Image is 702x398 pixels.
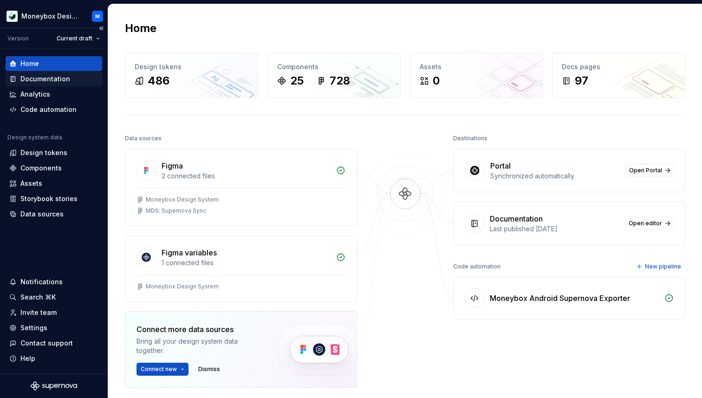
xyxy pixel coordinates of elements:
[629,220,662,227] span: Open editor
[20,209,64,219] div: Data sources
[125,149,357,226] a: Figma2 connected filesMoneybox Design SystemMDS: Supernova Sync
[490,293,630,304] div: Moneybox Android Supernova Exporter
[6,320,102,335] a: Settings
[146,196,219,203] div: Moneybox Design System
[162,160,183,171] div: Figma
[162,258,331,268] div: 1 connected files
[7,35,29,42] div: Version
[625,164,674,177] a: Open Portal
[20,354,35,363] div: Help
[624,217,674,230] a: Open editor
[125,132,162,145] div: Data sources
[629,167,662,174] span: Open Portal
[20,148,67,157] div: Design tokens
[20,179,42,188] div: Assets
[136,337,262,355] div: Bring all your design system data together.
[6,305,102,320] a: Invite team
[20,163,62,173] div: Components
[6,274,102,289] button: Notifications
[490,224,619,234] div: Last published [DATE]
[6,336,102,351] button: Contact support
[410,52,543,98] a: Assets0
[267,52,401,98] a: Components25728
[453,260,500,273] div: Code automation
[21,12,81,21] div: Moneybox Design System
[95,13,100,20] div: M
[420,62,533,72] div: Assets
[135,62,248,72] div: Design tokens
[95,22,108,35] button: Collapse sidebar
[198,365,220,373] span: Dismiss
[20,293,56,302] div: Search ⌘K
[562,62,676,72] div: Docs pages
[453,132,487,145] div: Destinations
[6,191,102,206] a: Storybook stories
[277,62,391,72] div: Components
[125,235,357,302] a: Figma variables1 connected filesMoneybox Design System
[125,21,156,36] h2: Home
[6,11,18,22] img: 9de6ca4a-8ec4-4eed-b9a2-3d312393a40a.png
[6,145,102,160] a: Design tokens
[52,32,104,45] button: Current draft
[552,52,685,98] a: Docs pages97
[2,6,106,26] button: Moneybox Design SystemM
[6,290,102,305] button: Search ⌘K
[20,339,73,348] div: Contact support
[162,247,217,258] div: Figma variables
[194,363,224,376] button: Dismiss
[490,160,511,171] div: Portal
[433,73,440,88] div: 0
[490,213,543,224] div: Documentation
[20,194,78,203] div: Storybook stories
[136,324,262,335] div: Connect more data sources
[6,72,102,86] a: Documentation
[6,207,102,222] a: Data sources
[20,105,77,114] div: Code automation
[490,171,619,181] div: Synchronized automatically
[6,56,102,71] a: Home
[136,363,188,376] button: Connect new
[6,87,102,102] a: Analytics
[6,351,102,366] button: Help
[20,277,63,287] div: Notifications
[20,59,39,68] div: Home
[330,73,350,88] div: 728
[645,263,681,270] span: New pipeline
[31,381,77,391] svg: Supernova Logo
[6,102,102,117] a: Code automation
[20,90,50,99] div: Analytics
[6,176,102,191] a: Assets
[20,74,70,84] div: Documentation
[20,308,57,317] div: Invite team
[141,365,177,373] span: Connect new
[575,73,588,88] div: 97
[6,161,102,176] a: Components
[146,207,206,215] div: MDS: Supernova Sync
[125,52,258,98] a: Design tokens486
[162,171,331,181] div: 2 connected files
[633,260,685,273] button: New pipeline
[290,73,304,88] div: 25
[20,323,47,333] div: Settings
[7,134,62,141] div: Design system data
[148,73,169,88] div: 486
[146,283,219,290] div: Moneybox Design System
[57,35,92,42] span: Current draft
